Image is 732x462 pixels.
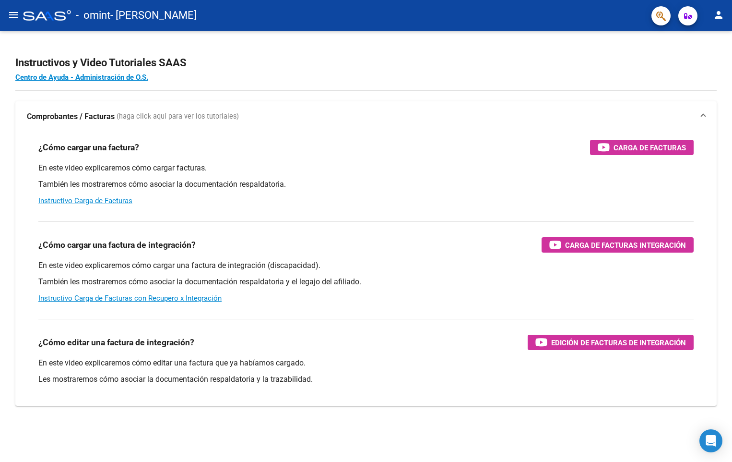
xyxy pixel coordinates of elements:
h3: ¿Cómo editar una factura de integración? [38,336,194,349]
h3: ¿Cómo cargar una factura de integración? [38,238,196,252]
span: - omint [76,5,110,26]
div: Comprobantes / Facturas (haga click aquí para ver los tutoriales) [15,132,717,406]
button: Edición de Facturas de integración [528,335,694,350]
button: Carga de Facturas [590,140,694,155]
span: Edición de Facturas de integración [551,337,686,349]
p: En este video explicaremos cómo cargar una factura de integración (discapacidad). [38,260,694,271]
p: También les mostraremos cómo asociar la documentación respaldatoria y el legajo del afiliado. [38,277,694,287]
span: - [PERSON_NAME] [110,5,197,26]
span: (haga click aquí para ver los tutoriales) [117,111,239,122]
mat-icon: menu [8,9,19,21]
h2: Instructivos y Video Tutoriales SAAS [15,54,717,72]
span: Carga de Facturas Integración [565,239,686,251]
button: Carga de Facturas Integración [542,237,694,253]
p: En este video explicaremos cómo editar una factura que ya habíamos cargado. [38,358,694,368]
h3: ¿Cómo cargar una factura? [38,141,139,154]
a: Centro de Ayuda - Administración de O.S. [15,73,148,82]
strong: Comprobantes / Facturas [27,111,115,122]
a: Instructivo Carga de Facturas [38,196,132,205]
mat-icon: person [713,9,724,21]
p: También les mostraremos cómo asociar la documentación respaldatoria. [38,179,694,190]
p: Les mostraremos cómo asociar la documentación respaldatoria y la trazabilidad. [38,374,694,385]
div: Open Intercom Messenger [699,429,722,452]
p: En este video explicaremos cómo cargar facturas. [38,163,694,173]
a: Instructivo Carga de Facturas con Recupero x Integración [38,294,222,303]
mat-expansion-panel-header: Comprobantes / Facturas (haga click aquí para ver los tutoriales) [15,101,717,132]
span: Carga de Facturas [614,142,686,154]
